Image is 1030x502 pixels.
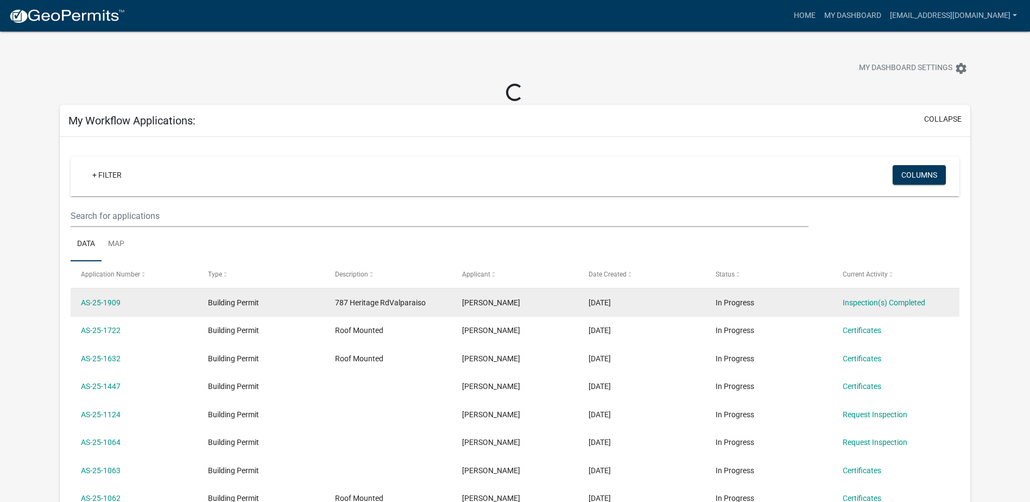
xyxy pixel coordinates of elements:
[208,298,259,307] span: Building Permit
[208,410,259,419] span: Building Permit
[71,205,808,227] input: Search for applications
[81,298,121,307] a: AS-25-1909
[832,261,959,287] datatable-header-cell: Current Activity
[208,271,222,278] span: Type
[716,382,754,391] span: In Progress
[716,410,754,419] span: In Progress
[716,354,754,363] span: In Progress
[843,354,881,363] a: Certificates
[335,326,383,335] span: Roof Mounted
[81,438,121,447] a: AS-25-1064
[81,354,121,363] a: AS-25-1632
[208,382,259,391] span: Building Permit
[924,114,962,125] button: collapse
[462,410,520,419] span: Alan Gershkovich
[843,271,888,278] span: Current Activity
[843,410,907,419] a: Request Inspection
[84,165,130,185] a: + Filter
[789,5,820,26] a: Home
[589,410,611,419] span: 06/26/2025
[208,466,259,475] span: Building Permit
[589,326,611,335] span: 09/08/2025
[462,326,520,335] span: Alan Gershkovich
[462,438,520,447] span: Alan Gershkovich
[325,261,452,287] datatable-header-cell: Description
[71,227,102,262] a: Data
[208,354,259,363] span: Building Permit
[208,438,259,447] span: Building Permit
[451,261,578,287] datatable-header-cell: Applicant
[716,438,754,447] span: In Progress
[716,466,754,475] span: In Progress
[893,165,946,185] button: Columns
[589,382,611,391] span: 08/06/2025
[71,261,198,287] datatable-header-cell: Application Number
[589,466,611,475] span: 06/18/2025
[68,114,195,127] h5: My Workflow Applications:
[589,271,627,278] span: Date Created
[462,271,490,278] span: Applicant
[335,298,426,307] span: 787 Heritage RdValparaiso
[850,58,976,79] button: My Dashboard Settingssettings
[820,5,886,26] a: My Dashboard
[716,298,754,307] span: In Progress
[578,261,705,287] datatable-header-cell: Date Created
[462,354,520,363] span: Alan Gershkovich
[955,62,968,75] i: settings
[886,5,1021,26] a: [EMAIL_ADDRESS][DOMAIN_NAME]
[843,326,881,335] a: Certificates
[81,382,121,391] a: AS-25-1447
[716,326,754,335] span: In Progress
[589,438,611,447] span: 06/18/2025
[705,261,832,287] datatable-header-cell: Status
[843,466,881,475] a: Certificates
[81,410,121,419] a: AS-25-1124
[462,382,520,391] span: Alan Gershkovich
[843,298,925,307] a: Inspection(s) Completed
[81,326,121,335] a: AS-25-1722
[462,466,520,475] span: Alan Gershkovich
[102,227,131,262] a: Map
[198,261,325,287] datatable-header-cell: Type
[589,298,611,307] span: 09/30/2025
[843,438,907,447] a: Request Inspection
[716,271,735,278] span: Status
[335,354,383,363] span: Roof Mounted
[859,62,952,75] span: My Dashboard Settings
[589,354,611,363] span: 08/28/2025
[462,298,520,307] span: Alan Gershkovich
[208,326,259,335] span: Building Permit
[81,271,140,278] span: Application Number
[843,382,881,391] a: Certificates
[335,271,368,278] span: Description
[81,466,121,475] a: AS-25-1063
